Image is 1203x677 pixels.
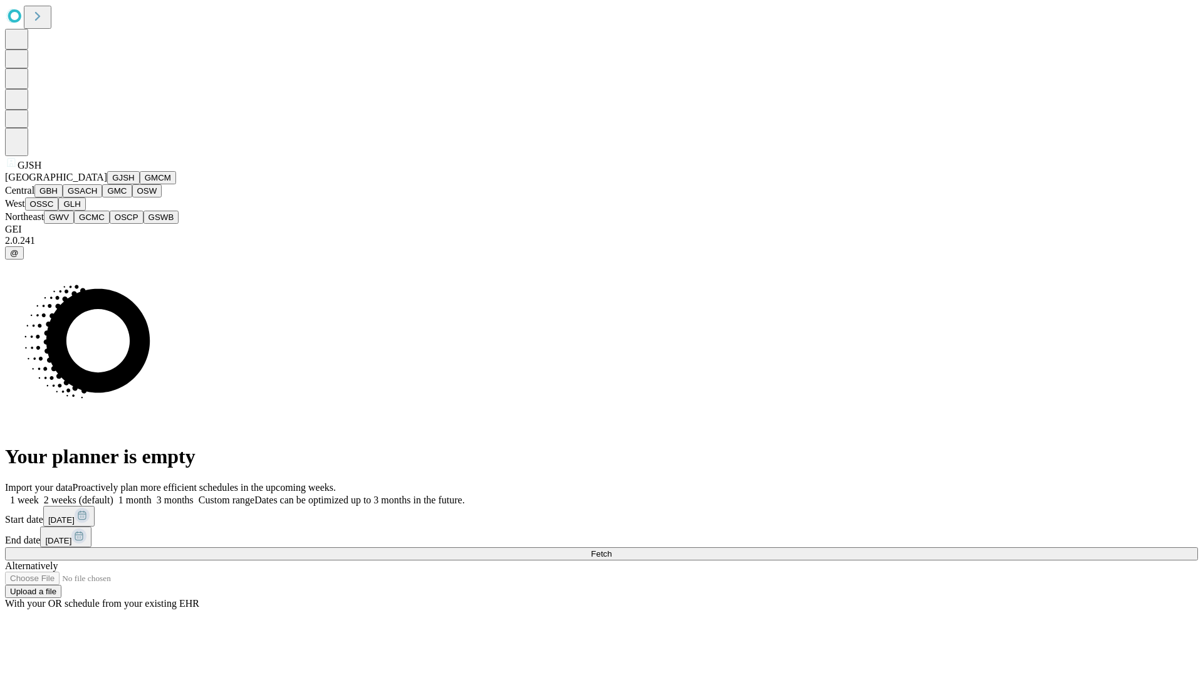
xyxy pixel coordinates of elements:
[110,211,143,224] button: OSCP
[5,482,73,493] span: Import your data
[5,445,1198,468] h1: Your planner is empty
[34,184,63,197] button: GBH
[63,184,102,197] button: GSACH
[5,198,25,209] span: West
[25,197,59,211] button: OSSC
[48,515,75,525] span: [DATE]
[199,495,254,505] span: Custom range
[157,495,194,505] span: 3 months
[74,211,110,224] button: GCMC
[5,598,199,609] span: With your OR schedule from your existing EHR
[44,495,113,505] span: 2 weeks (default)
[254,495,464,505] span: Dates can be optimized up to 3 months in the future.
[5,560,58,571] span: Alternatively
[5,224,1198,235] div: GEI
[5,246,24,260] button: @
[10,248,19,258] span: @
[73,482,336,493] span: Proactively plan more efficient schedules in the upcoming weeks.
[118,495,152,505] span: 1 month
[591,549,612,559] span: Fetch
[5,185,34,196] span: Central
[102,184,132,197] button: GMC
[43,506,95,527] button: [DATE]
[40,527,91,547] button: [DATE]
[58,197,85,211] button: GLH
[5,585,61,598] button: Upload a file
[45,536,71,545] span: [DATE]
[5,547,1198,560] button: Fetch
[132,184,162,197] button: OSW
[44,211,74,224] button: GWV
[18,160,41,171] span: GJSH
[5,527,1198,547] div: End date
[107,171,140,184] button: GJSH
[140,171,176,184] button: GMCM
[5,211,44,222] span: Northeast
[5,235,1198,246] div: 2.0.241
[5,506,1198,527] div: Start date
[143,211,179,224] button: GSWB
[10,495,39,505] span: 1 week
[5,172,107,182] span: [GEOGRAPHIC_DATA]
